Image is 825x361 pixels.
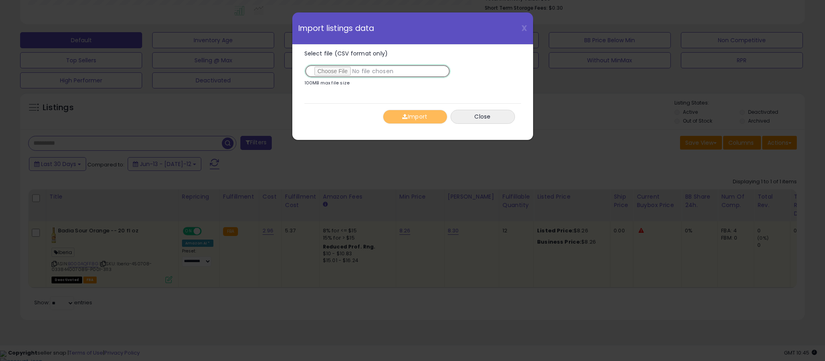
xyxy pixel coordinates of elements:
[521,23,527,34] span: X
[298,25,374,32] span: Import listings data
[304,81,350,85] p: 100MB max file size
[304,49,388,57] span: Select file (CSV format only)
[451,110,515,124] button: Close
[383,110,447,124] button: Import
